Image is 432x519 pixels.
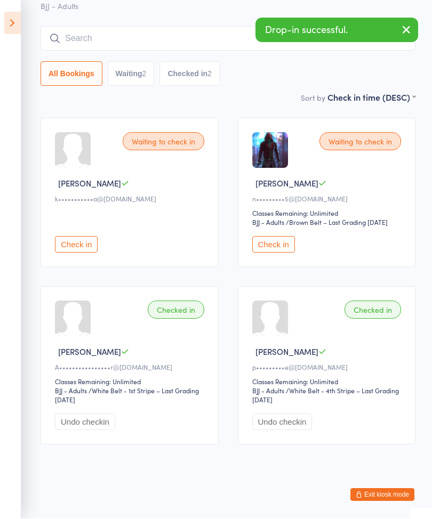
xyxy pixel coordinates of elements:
span: / White Belt - 1st Stripe – Last Grading [DATE] [55,386,199,404]
div: BJJ - Adults [55,386,87,395]
button: Undo checkin [252,414,313,431]
span: [PERSON_NAME] [255,346,318,358]
button: Check in [55,237,98,253]
div: Classes Remaining: Unlimited [252,377,405,386]
div: Checked in [148,301,204,319]
div: 2 [142,70,147,78]
button: Undo checkin [55,414,115,431]
span: BJJ - Adults [41,1,415,12]
button: All Bookings [41,62,102,86]
button: Check in [252,237,295,253]
div: Waiting to check in [123,133,204,151]
div: k•••••••••••a@[DOMAIN_NAME] [55,194,207,204]
div: Drop-in successful. [255,18,418,43]
button: Exit kiosk mode [350,489,414,501]
span: [PERSON_NAME] [255,178,318,189]
button: Waiting2 [108,62,155,86]
div: Classes Remaining: Unlimited [55,377,207,386]
div: Waiting to check in [319,133,401,151]
div: p•••••••••e@[DOMAIN_NAME] [252,363,405,372]
div: Check in time (DESC) [327,92,415,103]
span: / Brown Belt – Last Grading [DATE] [286,218,388,227]
input: Search [41,27,415,51]
div: Checked in [345,301,401,319]
button: Checked in2 [159,62,220,86]
span: / White Belt - 4th Stripe – Last Grading [DATE] [252,386,399,404]
div: A••••••••••••••••r@[DOMAIN_NAME] [55,363,207,372]
span: [PERSON_NAME] [58,178,121,189]
label: Sort by [301,93,325,103]
div: 2 [207,70,212,78]
img: image1727763841.png [252,133,288,168]
div: n•••••••••5@[DOMAIN_NAME] [252,194,405,204]
span: [PERSON_NAME] [58,346,121,358]
div: BJJ - Adults [252,386,284,395]
div: Classes Remaining: Unlimited [252,209,405,218]
div: BJJ - Adults [252,218,284,227]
